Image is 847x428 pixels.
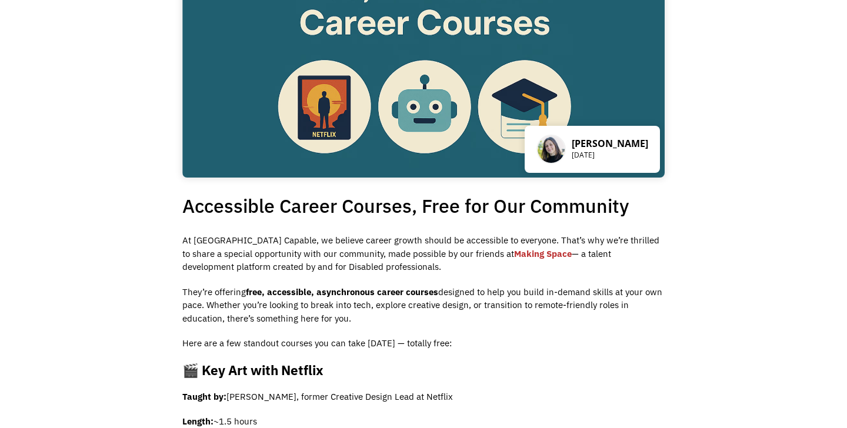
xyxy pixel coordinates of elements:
p: [DATE] [572,149,648,161]
strong: Taught by: [182,391,226,402]
p: [PERSON_NAME] [572,138,648,149]
strong: free, accessible, asynchronous career courses [246,286,438,297]
strong: 🎬 Key Art with Netflix [182,362,324,379]
p: At [GEOGRAPHIC_DATA] Capable, we believe career growth should be accessible to everyone. That’s w... [182,234,665,274]
p: [PERSON_NAME], former Creative Design Lead at Netflix [182,390,665,404]
p: They’re offering designed to help you build in-demand skills at your own pace. Whether you’re loo... [182,286,665,326]
p: Here are a few standout courses you can take [DATE] — totally free: [182,337,665,350]
h1: Accessible Career Courses, Free for Our Community [182,190,665,221]
strong: Length: [182,416,214,427]
a: Making Space [514,248,572,259]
